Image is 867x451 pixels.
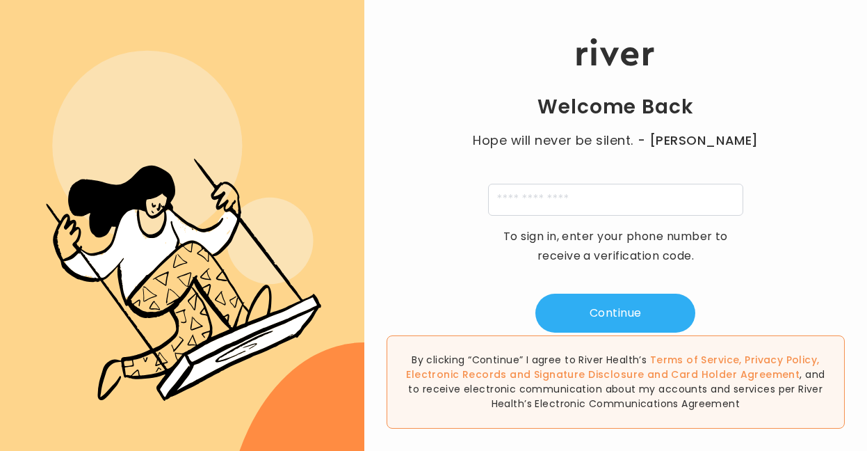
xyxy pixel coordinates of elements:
[387,335,845,429] div: By clicking “Continue” I agree to River Health’s
[745,353,817,367] a: Privacy Policy
[406,353,819,381] span: , , and
[671,367,800,381] a: Card Holder Agreement
[650,353,740,367] a: Terms of Service
[537,95,693,120] h1: Welcome Back
[406,367,644,381] a: Electronic Records and Signature Disclosure
[494,227,737,266] p: To sign in, enter your phone number to receive a verification code.
[638,131,759,150] span: - [PERSON_NAME]
[408,367,825,411] span: , and to receive electronic communication about my accounts and services per River Health’s Elect...
[459,131,772,150] p: Hope will never be silent.
[535,294,695,333] button: Continue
